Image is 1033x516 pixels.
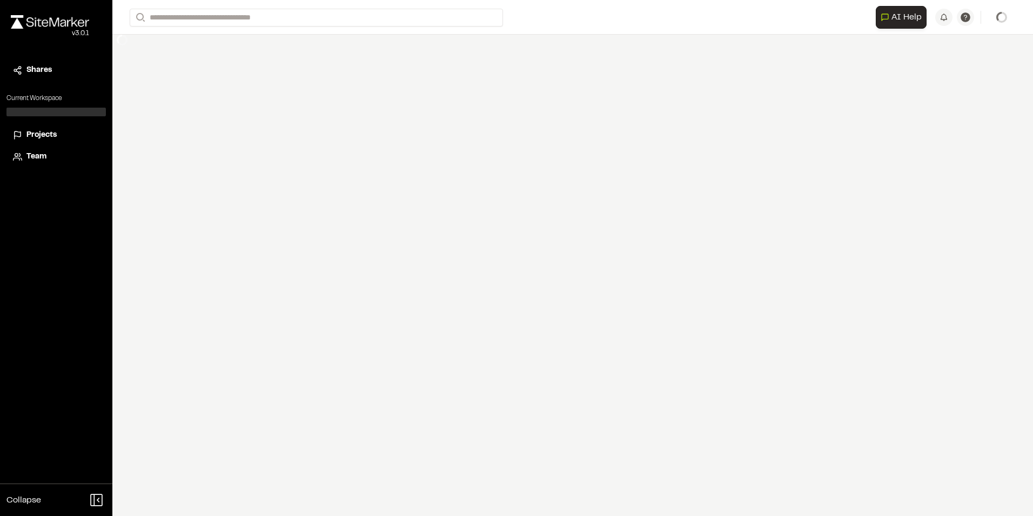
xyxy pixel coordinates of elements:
[26,64,52,76] span: Shares
[26,151,46,163] span: Team
[876,6,927,29] button: Open AI Assistant
[13,151,99,163] a: Team
[130,9,149,27] button: Search
[876,6,931,29] div: Open AI Assistant
[6,94,106,103] p: Current Workspace
[13,129,99,141] a: Projects
[891,11,922,24] span: AI Help
[11,15,89,29] img: rebrand.png
[13,64,99,76] a: Shares
[26,129,57,141] span: Projects
[6,494,41,507] span: Collapse
[11,29,89,38] div: Oh geez...please don't...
